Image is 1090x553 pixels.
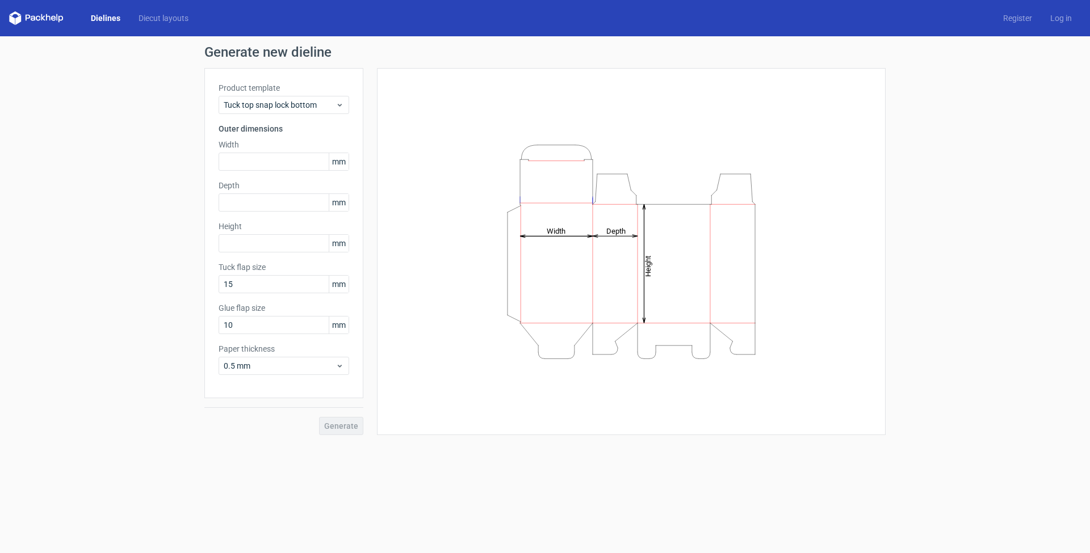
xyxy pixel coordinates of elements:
span: 0.5 mm [224,360,336,372]
a: Log in [1041,12,1081,24]
span: mm [329,153,349,170]
tspan: Width [547,226,565,235]
label: Paper thickness [219,343,349,354]
label: Depth [219,180,349,191]
a: Dielines [82,12,129,24]
h3: Outer dimensions [219,123,349,134]
a: Register [994,12,1041,24]
tspan: Height [644,255,652,276]
span: mm [329,276,349,293]
span: mm [329,235,349,252]
tspan: Depth [606,226,626,235]
label: Height [219,221,349,232]
label: Tuck flap size [219,261,349,273]
a: Diecut layouts [129,12,198,24]
h1: Generate new dieline [204,45,886,59]
span: mm [329,194,349,211]
label: Product template [219,82,349,94]
label: Width [219,139,349,150]
span: Tuck top snap lock bottom [224,99,336,111]
label: Glue flap size [219,302,349,314]
span: mm [329,316,349,334]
